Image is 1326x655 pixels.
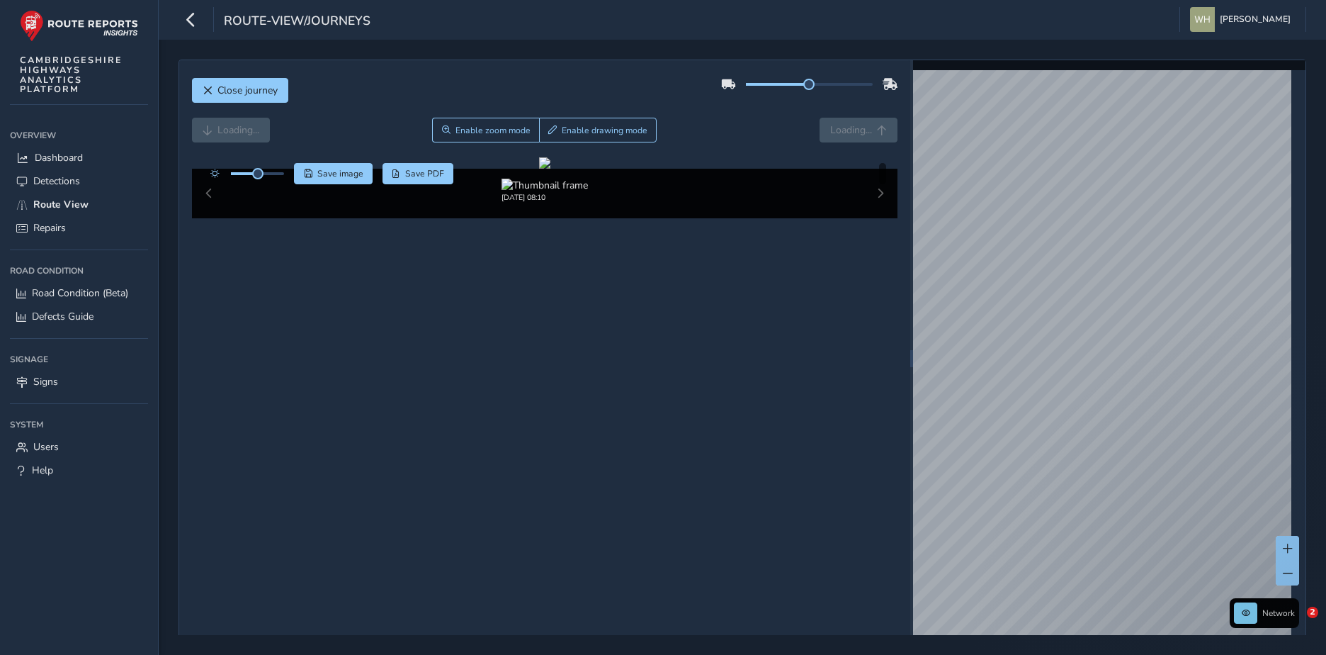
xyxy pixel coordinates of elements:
[192,78,288,103] button: Close journey
[10,414,148,435] div: System
[317,168,363,179] span: Save image
[10,435,148,459] a: Users
[562,125,647,136] span: Enable drawing mode
[33,221,66,235] span: Repairs
[10,216,148,240] a: Repairs
[1278,607,1312,641] iframe: Intercom live chat
[1190,7,1215,32] img: diamond-layout
[405,168,444,179] span: Save PDF
[10,349,148,370] div: Signage
[10,305,148,328] a: Defects Guide
[432,118,539,142] button: Zoom
[33,198,89,211] span: Route View
[501,179,588,192] img: Thumbnail frame
[455,125,531,136] span: Enable zoom mode
[10,459,148,482] a: Help
[10,125,148,146] div: Overview
[10,146,148,169] a: Dashboard
[1220,7,1291,32] span: [PERSON_NAME]
[10,370,148,393] a: Signs
[20,10,138,42] img: rr logo
[10,281,148,305] a: Road Condition (Beta)
[224,12,370,32] span: route-view/journeys
[32,286,128,300] span: Road Condition (Beta)
[382,163,454,184] button: PDF
[20,55,123,94] span: CAMBRIDGESHIRE HIGHWAYS ANALYTICS PLATFORM
[294,163,373,184] button: Save
[10,169,148,193] a: Detections
[33,440,59,454] span: Users
[32,464,53,477] span: Help
[539,118,657,142] button: Draw
[1307,607,1318,618] span: 2
[501,192,588,203] div: [DATE] 08:10
[35,151,83,164] span: Dashboard
[32,310,93,323] span: Defects Guide
[33,174,80,188] span: Detections
[33,375,58,388] span: Signs
[1190,7,1296,32] button: [PERSON_NAME]
[217,84,278,97] span: Close journey
[10,260,148,281] div: Road Condition
[10,193,148,216] a: Route View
